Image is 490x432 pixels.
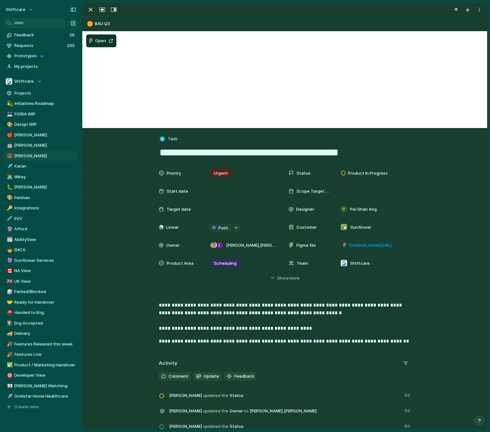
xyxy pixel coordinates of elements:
[6,195,12,201] button: 🎨
[3,203,78,213] div: 🔑Integrations
[7,131,11,139] div: 🍎
[6,100,12,107] button: 💫
[14,163,76,170] span: Karan
[14,278,76,285] span: UK View
[7,215,11,222] div: 🧪
[167,188,188,195] span: Start date
[7,110,11,118] div: 💻
[3,182,78,192] div: 🐛[PERSON_NAME]
[166,242,180,249] span: Owner
[3,109,78,119] div: 💻PO/BA WIP
[6,289,12,295] button: 🎲
[6,174,12,180] button: 👨‍💻
[6,153,12,159] button: 🐻
[214,260,237,267] span: Scheduling
[296,242,316,249] span: Figma file
[3,308,78,317] a: ⛑️Handed to Eng.
[194,372,222,381] button: Update
[6,393,12,400] button: ✈️
[3,224,78,234] a: 🔮Afford
[14,184,76,190] span: [PERSON_NAME]
[7,330,11,337] div: 🚚
[296,224,317,231] span: Customer
[289,275,300,281] span: more
[3,99,78,108] a: 💫Initiatives Roadmap
[14,53,76,59] span: Prototypes
[234,373,254,380] span: Feedback
[6,216,12,222] button: 🧪
[350,224,371,231] span: Sunflower
[14,257,76,264] span: Sunflower Services
[3,120,78,129] a: 🎨Design WIP
[7,184,11,191] div: 🐛
[7,121,11,128] div: 🎨
[6,236,12,243] button: 🗓️
[14,383,76,389] span: [PERSON_NAME] Watching
[159,272,411,284] button: Showmore
[404,406,411,414] span: 5d
[3,391,78,401] div: ✈️Goldstar Home Healthcare
[14,330,76,337] span: Delivery
[6,6,25,13] span: shiftcare
[14,32,68,38] span: Feedback
[14,268,76,274] span: NA View
[169,422,401,431] span: Status
[3,141,78,150] a: 🤖[PERSON_NAME]
[3,318,78,328] a: 👨‍🏭Eng Accepted
[7,100,11,107] div: 💫
[85,19,485,29] button: BAU Q3
[3,172,78,182] a: 👨‍💻Mikey
[7,299,11,306] div: 🤝
[203,423,229,430] span: updated the
[6,351,12,358] button: 🎉
[7,225,11,233] div: 🔮
[14,309,76,316] span: Handed to Eng.
[3,371,78,380] a: 🎯Developer View
[6,163,12,170] button: ✈️
[7,393,11,400] div: ✈️
[3,30,78,40] a: Feedback26
[167,170,181,177] span: Priority
[404,391,411,399] span: 5d
[3,350,78,359] a: 🎉Features Live
[6,320,12,326] button: 👨‍🏭
[3,151,78,161] a: 🐻[PERSON_NAME]
[7,382,11,390] div: 👀
[7,278,11,285] div: 🇬🇧
[169,423,202,430] span: [PERSON_NAME]
[169,392,202,399] span: [PERSON_NAME]
[3,256,78,265] div: 🔮Sunflower Services
[349,242,392,249] span: [DOMAIN_NAME][URL]
[3,130,78,140] a: 🍎[PERSON_NAME]
[7,319,11,327] div: 👨‍🏭
[7,372,11,379] div: 🎯
[3,193,78,203] a: 🎨Peishan
[14,205,76,211] span: Integrations
[3,381,78,391] a: 👀[PERSON_NAME] Watching
[6,205,12,211] button: 🔑
[3,298,78,307] div: 🤝Ready for Handover
[14,236,76,243] span: AbilitySeer
[14,132,76,138] span: [PERSON_NAME]
[3,235,78,244] a: 🗓️AbilitySeer
[7,142,11,149] div: 🤖
[3,62,78,71] a: My projects
[69,32,76,38] span: 26
[14,100,76,107] span: Initiatives Roadmap
[169,408,202,414] span: [PERSON_NAME]
[250,408,317,414] span: [PERSON_NAME] , [PERSON_NAME]
[14,111,76,117] span: PO/BA WIP
[3,214,78,224] a: 🧪EVV
[6,309,12,316] button: ⛑️
[168,136,177,142] span: Task
[3,277,78,286] div: 🇬🇧UK View
[7,246,11,254] div: 🧒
